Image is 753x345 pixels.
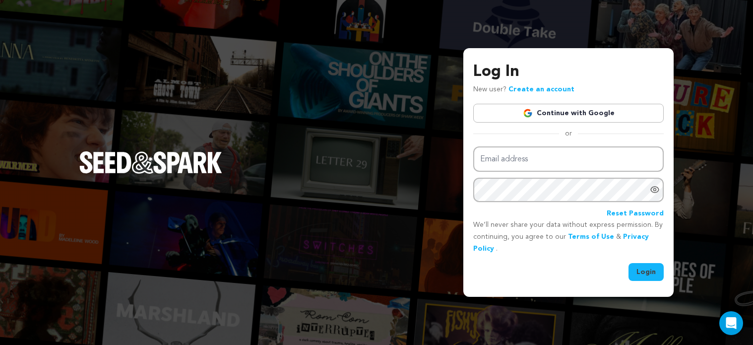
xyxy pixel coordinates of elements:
p: New user? [473,84,574,96]
img: Google logo [523,108,533,118]
a: Continue with Google [473,104,664,123]
img: Seed&Spark Logo [79,151,222,173]
a: Privacy Policy [473,233,649,252]
a: Terms of Use [568,233,614,240]
a: Reset Password [607,208,664,220]
button: Login [628,263,664,281]
div: Open Intercom Messenger [719,311,743,335]
span: or [559,129,578,138]
a: Create an account [508,86,574,93]
a: Show password as plain text. Warning: this will display your password on the screen. [650,185,660,195]
a: Seed&Spark Homepage [79,151,222,193]
p: We’ll never share your data without express permission. By continuing, you agree to our & . [473,219,664,255]
h3: Log In [473,60,664,84]
input: Email address [473,146,664,172]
